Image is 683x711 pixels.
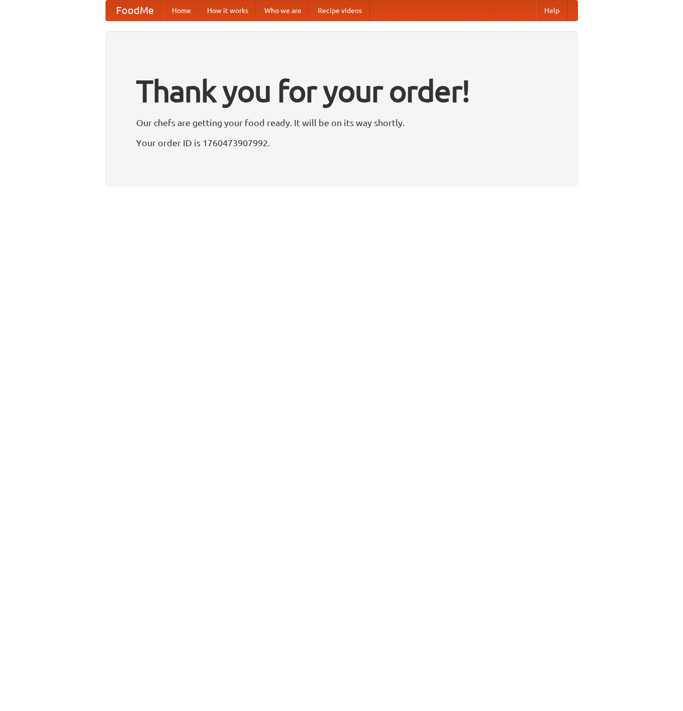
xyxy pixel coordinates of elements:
a: How it works [199,1,256,21]
p: Your order ID is 1760473907992. [136,135,547,150]
a: Recipe videos [310,1,370,21]
h1: Thank you for your order! [136,67,547,115]
a: FoodMe [106,1,164,21]
a: Help [536,1,567,21]
a: Home [164,1,199,21]
p: Our chefs are getting your food ready. It will be on its way shortly. [136,115,547,130]
a: Who we are [256,1,310,21]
